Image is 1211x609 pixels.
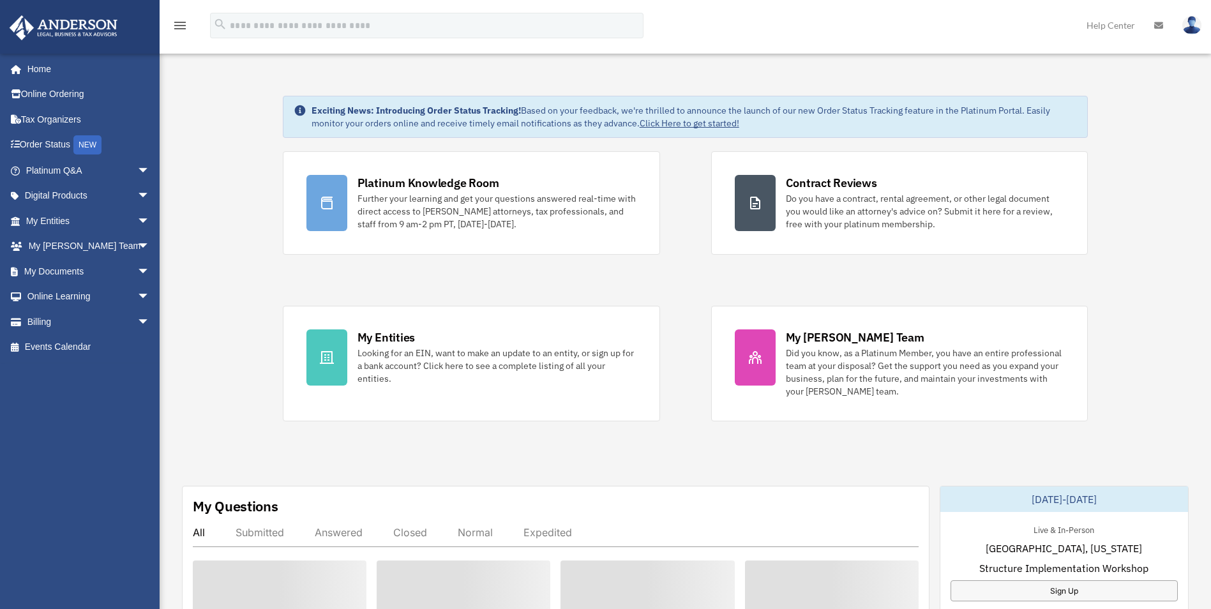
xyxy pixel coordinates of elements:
[137,284,163,310] span: arrow_drop_down
[786,175,877,191] div: Contract Reviews
[73,135,102,154] div: NEW
[193,497,278,516] div: My Questions
[458,526,493,539] div: Normal
[9,132,169,158] a: Order StatusNEW
[393,526,427,539] div: Closed
[6,15,121,40] img: Anderson Advisors Platinum Portal
[940,486,1188,512] div: [DATE]-[DATE]
[9,158,169,183] a: Platinum Q&Aarrow_drop_down
[9,107,169,132] a: Tax Organizers
[9,335,169,360] a: Events Calendar
[213,17,227,31] i: search
[193,526,205,539] div: All
[640,117,739,129] a: Click Here to get started!
[283,151,660,255] a: Platinum Knowledge Room Further your learning and get your questions answered real-time with dire...
[951,580,1178,601] a: Sign Up
[523,526,572,539] div: Expedited
[236,526,284,539] div: Submitted
[986,541,1142,556] span: [GEOGRAPHIC_DATA], [US_STATE]
[172,22,188,33] a: menu
[9,309,169,335] a: Billingarrow_drop_down
[711,151,1088,255] a: Contract Reviews Do you have a contract, rental agreement, or other legal document you would like...
[357,175,499,191] div: Platinum Knowledge Room
[137,208,163,234] span: arrow_drop_down
[9,82,169,107] a: Online Ordering
[137,259,163,285] span: arrow_drop_down
[312,105,521,116] strong: Exciting News: Introducing Order Status Tracking!
[979,560,1148,576] span: Structure Implementation Workshop
[283,306,660,421] a: My Entities Looking for an EIN, want to make an update to an entity, or sign up for a bank accoun...
[9,284,169,310] a: Online Learningarrow_drop_down
[137,309,163,335] span: arrow_drop_down
[9,259,169,284] a: My Documentsarrow_drop_down
[137,158,163,184] span: arrow_drop_down
[1023,522,1104,536] div: Live & In-Person
[137,183,163,209] span: arrow_drop_down
[786,192,1065,230] div: Do you have a contract, rental agreement, or other legal document you would like an attorney's ad...
[357,192,636,230] div: Further your learning and get your questions answered real-time with direct access to [PERSON_NAM...
[786,347,1065,398] div: Did you know, as a Platinum Member, you have an entire professional team at your disposal? Get th...
[9,234,169,259] a: My [PERSON_NAME] Teamarrow_drop_down
[315,526,363,539] div: Answered
[312,104,1078,130] div: Based on your feedback, we're thrilled to announce the launch of our new Order Status Tracking fe...
[711,306,1088,421] a: My [PERSON_NAME] Team Did you know, as a Platinum Member, you have an entire professional team at...
[1182,16,1201,34] img: User Pic
[786,329,924,345] div: My [PERSON_NAME] Team
[357,329,415,345] div: My Entities
[137,234,163,260] span: arrow_drop_down
[172,18,188,33] i: menu
[9,183,169,209] a: Digital Productsarrow_drop_down
[9,208,169,234] a: My Entitiesarrow_drop_down
[357,347,636,385] div: Looking for an EIN, want to make an update to an entity, or sign up for a bank account? Click her...
[9,56,163,82] a: Home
